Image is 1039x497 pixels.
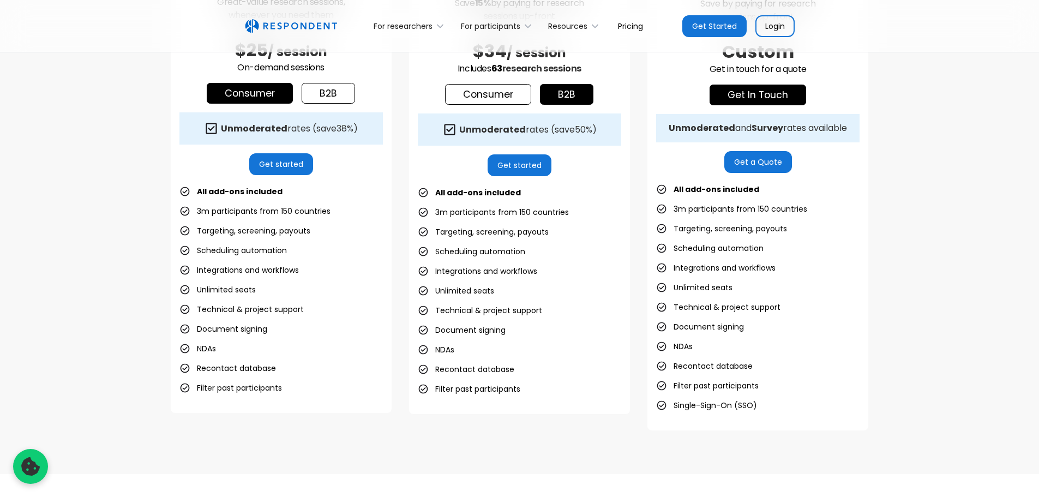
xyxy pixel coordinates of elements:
li: Document signing [418,322,506,338]
li: Document signing [656,319,744,334]
span: 38% [337,122,353,135]
strong: Unmoderated [669,122,735,134]
li: Recontact database [418,362,514,377]
li: 3m participants from 150 countries [179,203,331,219]
a: Get Started [682,15,747,37]
strong: All add-ons included [435,187,521,198]
a: Get a Quote [724,151,792,173]
div: For researchers [374,21,433,32]
div: Resources [548,21,587,32]
li: Unlimited seats [656,280,732,295]
li: Integrations and workflows [656,260,776,276]
div: and rates available [669,123,847,134]
li: Integrations and workflows [179,262,299,278]
li: Scheduling automation [656,241,764,256]
li: Single-Sign-On (SSO) [656,398,757,413]
li: Filter past participants [418,381,520,397]
div: For researchers [368,13,454,39]
li: Document signing [179,321,267,337]
a: Consumer [445,84,531,105]
a: b2b [540,84,593,105]
li: Targeting, screening, payouts [179,223,310,238]
strong: All add-ons included [674,184,759,195]
div: For participants [454,13,542,39]
div: rates (save ) [459,124,597,135]
strong: Survey [752,122,783,134]
p: Includes [418,62,621,75]
p: Get in touch for a quote [656,63,860,76]
li: Filter past participants [656,378,759,393]
li: NDAs [656,339,693,354]
a: Get started [249,153,313,175]
a: b2b [302,83,355,104]
li: 3m participants from 150 countries [418,205,569,220]
strong: Unmoderated [459,123,526,136]
li: Targeting, screening, payouts [656,221,787,236]
a: Consumer [207,83,293,104]
a: Get started [488,154,551,176]
span: research sessions [502,62,581,75]
li: Targeting, screening, payouts [418,224,549,239]
li: Scheduling automation [418,244,525,259]
p: On-demand sessions [179,61,383,74]
div: rates (save ) [221,123,358,134]
span: 50% [575,123,592,136]
li: 3m participants from 150 countries [656,201,807,217]
span: / session [507,44,566,62]
a: get in touch [710,85,806,105]
span: 63 [491,62,502,75]
a: home [245,19,337,33]
li: Scheduling automation [179,243,287,258]
a: Pricing [609,13,652,39]
strong: Unmoderated [221,122,287,135]
li: Integrations and workflows [418,264,537,279]
div: Resources [542,13,609,39]
li: Unlimited seats [179,282,256,297]
img: Untitled UI logotext [245,19,337,33]
li: NDAs [179,341,216,356]
li: Technical & project support [418,303,542,318]
strong: All add-ons included [197,186,283,197]
li: Technical & project support [656,300,780,315]
li: Unlimited seats [418,283,494,298]
li: Technical & project support [179,302,304,317]
li: Filter past participants [179,380,282,396]
li: Recontact database [656,358,753,374]
li: NDAs [418,342,454,357]
a: Login [755,15,795,37]
li: Recontact database [179,361,276,376]
div: For participants [461,21,520,32]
